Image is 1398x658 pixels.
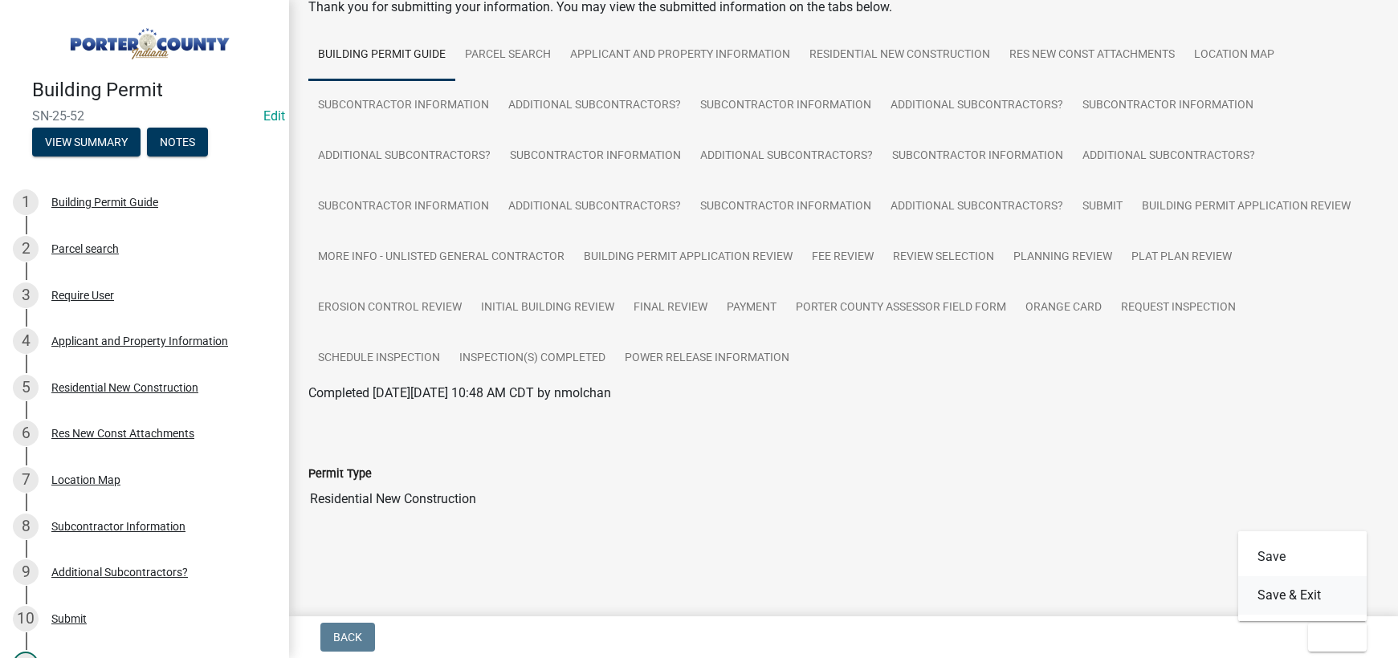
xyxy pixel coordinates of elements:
[308,385,611,400] span: Completed [DATE][DATE] 10:48 AM CDT by nmolchan
[881,181,1073,233] a: Additional Subcontractors?
[499,80,691,132] a: Additional Subcontractors?
[51,335,228,347] div: Applicant and Property Information
[883,232,1004,283] a: Review Selection
[13,236,39,262] div: 2
[51,382,198,393] div: Residential New Construction
[1122,232,1241,283] a: Plat Plan Review
[1308,623,1367,652] button: Exit
[13,189,39,215] div: 1
[1111,282,1245,334] a: Request Inspection
[51,290,114,301] div: Require User
[308,181,499,233] a: Subcontractor Information
[450,333,615,384] a: Inspection(s) Completed
[32,79,276,102] h4: Building Permit
[13,514,39,539] div: 8
[333,631,362,644] span: Back
[147,136,208,149] wm-modal-confirm: Notes
[51,243,119,254] div: Parcel search
[51,474,120,485] div: Location Map
[1073,181,1132,233] a: Submit
[32,108,257,124] span: SN-25-52
[574,232,802,283] a: Building Permit Application Review
[308,131,500,182] a: Additional Subcontractors?
[263,108,285,124] a: Edit
[308,232,574,283] a: More Info - Unlisted General Contractor
[691,181,881,233] a: Subcontractor Information
[455,30,560,81] a: Parcel search
[1321,631,1344,644] span: Exit
[51,197,158,208] div: Building Permit Guide
[51,613,87,624] div: Submit
[51,567,188,578] div: Additional Subcontractors?
[308,80,499,132] a: Subcontractor Information
[13,467,39,493] div: 7
[499,181,691,233] a: Additional Subcontractors?
[263,108,285,124] wm-modal-confirm: Edit Application Number
[13,420,39,446] div: 6
[500,131,691,182] a: Subcontractor Information
[32,136,141,149] wm-modal-confirm: Summary
[802,232,883,283] a: Fee Review
[691,131,882,182] a: Additional Subcontractors?
[800,30,1000,81] a: Residential New Construction
[13,606,39,632] div: 10
[1073,80,1263,132] a: Subcontractor Information
[308,333,450,384] a: Schedule Inspection
[320,623,375,652] button: Back
[1073,131,1265,182] a: Additional Subcontractors?
[1132,181,1360,233] a: Building Permit Application Review
[13,328,39,354] div: 4
[1000,30,1184,81] a: Res New Const Attachments
[308,469,372,480] label: Permit Type
[147,128,208,156] button: Notes
[560,30,800,81] a: Applicant and Property Information
[13,282,39,308] div: 3
[13,375,39,400] div: 5
[32,128,141,156] button: View Summary
[51,428,194,439] div: Res New Const Attachments
[882,131,1073,182] a: Subcontractor Information
[1238,531,1367,621] div: Exit
[32,17,263,62] img: Porter County, Indiana
[1184,30,1284,81] a: Location Map
[1004,232,1122,283] a: Planning Review
[1238,538,1367,576] button: Save
[881,80,1073,132] a: Additional Subcontractors?
[1016,282,1111,334] a: Orange Card
[51,521,185,532] div: Subcontractor Information
[13,559,39,585] div: 9
[308,30,455,81] a: Building Permit Guide
[624,282,717,334] a: Final Review
[471,282,624,334] a: Initial Building Review
[691,80,881,132] a: Subcontractor Information
[615,333,799,384] a: Power Release Information
[786,282,1016,334] a: Porter County Assessor Field Form
[1238,576,1367,615] button: Save & Exit
[717,282,786,334] a: Payment
[308,282,471,334] a: Erosion Control Review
